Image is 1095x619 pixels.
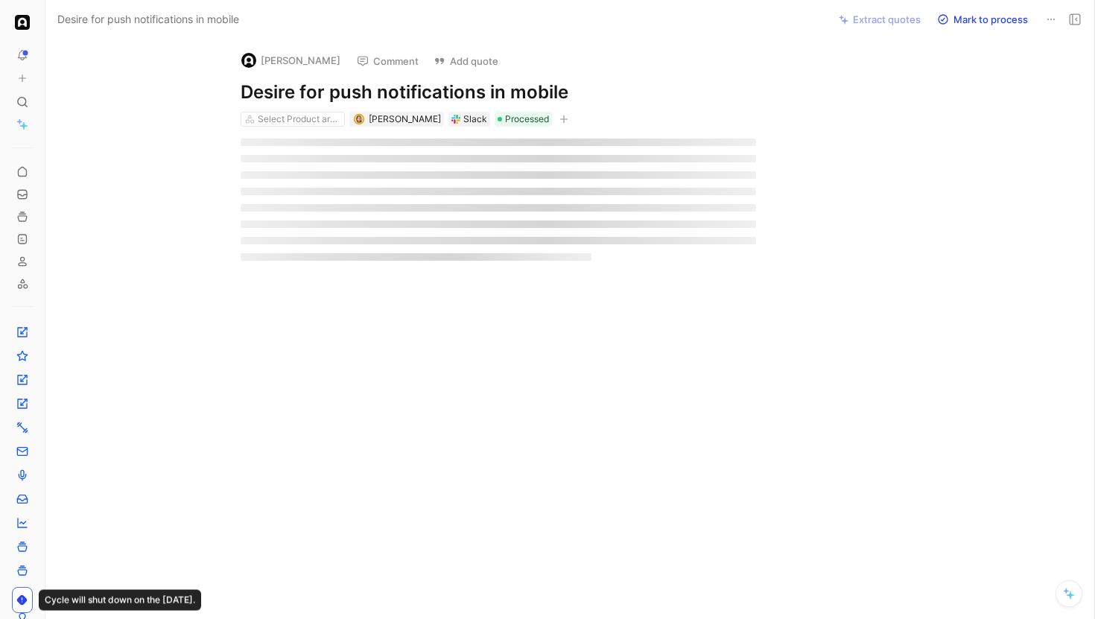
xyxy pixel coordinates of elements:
button: Add quote [427,51,505,72]
button: logo[PERSON_NAME] [235,49,347,72]
button: Extract quotes [832,9,927,30]
div: Cycle will shut down on the [DATE]. [39,590,201,611]
div: Select Product areas [258,112,341,127]
span: Processed [505,112,549,127]
div: Processed [495,112,552,127]
span: Desire for push notifications in mobile [57,10,239,28]
span: [PERSON_NAME] [369,113,441,124]
img: Ada [15,15,30,30]
button: Ada [12,12,33,33]
img: logo [241,53,256,68]
h1: Desire for push notifications in mobile [241,80,756,104]
img: avatar [355,115,363,124]
button: Comment [350,51,425,72]
button: Mark to process [930,9,1035,30]
div: Slack [463,112,487,127]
